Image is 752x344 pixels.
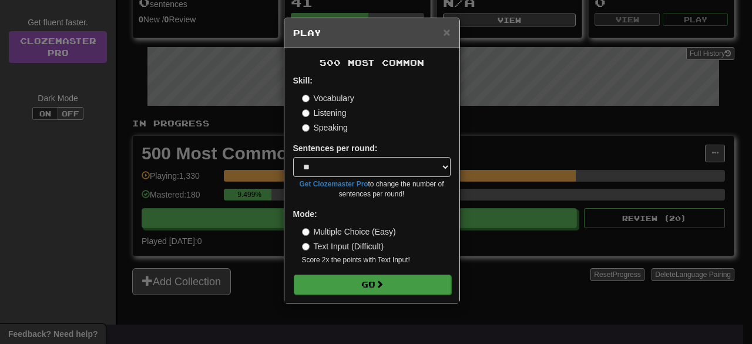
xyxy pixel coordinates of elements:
span: × [443,25,450,39]
span: 500 Most Common [320,58,424,68]
h5: Play [293,27,451,39]
label: Multiple Choice (Easy) [302,226,396,238]
strong: Skill: [293,76,313,85]
label: Speaking [302,122,348,133]
button: Close [443,26,450,38]
label: Vocabulary [302,92,354,104]
small: Score 2x the points with Text Input ! [302,255,451,265]
input: Vocabulary [302,95,310,102]
label: Sentences per round: [293,142,378,154]
label: Text Input (Difficult) [302,241,384,252]
label: Listening [302,107,347,119]
input: Text Input (Difficult) [302,243,310,251]
button: Go [294,275,451,295]
small: to change the number of sentences per round! [293,179,451,199]
input: Listening [302,109,310,117]
input: Speaking [302,124,310,132]
strong: Mode: [293,209,317,219]
a: Get Clozemaster Pro [300,180,368,188]
input: Multiple Choice (Easy) [302,228,310,236]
